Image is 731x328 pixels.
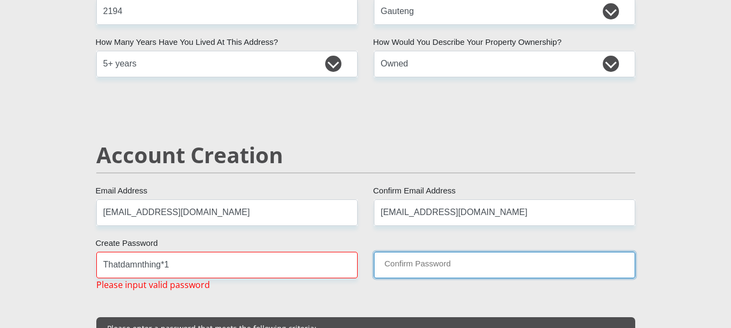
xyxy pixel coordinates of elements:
input: Confirm Email Address [374,199,635,226]
input: Confirm Password [374,252,635,278]
span: Please input valid password [96,278,210,291]
select: Please select a value [374,51,635,77]
select: Please select a value [96,51,358,77]
h2: Account Creation [96,142,635,168]
input: Create Password [96,252,358,278]
input: Email Address [96,199,358,226]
